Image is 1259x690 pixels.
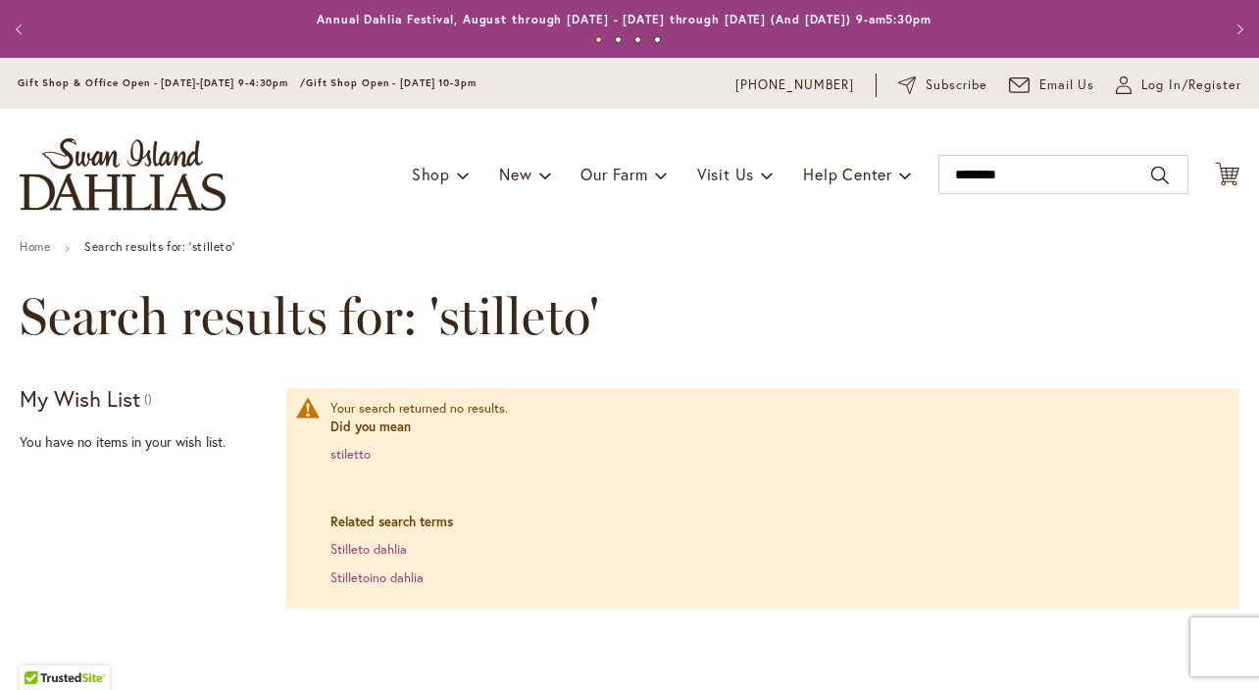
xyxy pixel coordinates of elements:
dt: Related search terms [330,514,1220,532]
iframe: Launch Accessibility Center [15,620,70,675]
span: Log In/Register [1141,75,1241,95]
button: Previous [2,10,41,49]
a: Home [20,239,50,254]
button: Next [1218,10,1257,49]
span: Email Us [1039,75,1095,95]
a: [PHONE_NUMBER] [735,75,854,95]
span: Search results for: 'stilleto' [20,287,599,346]
a: Annual Dahlia Festival, August through [DATE] - [DATE] through [DATE] (And [DATE]) 9-am5:30pm [317,12,932,26]
span: New [499,164,531,184]
dt: Did you mean [330,419,1220,437]
span: Subscribe [926,75,987,95]
span: Help Center [803,164,892,184]
a: stiletto [330,446,371,463]
div: You have no items in your wish list. [20,432,274,452]
a: Subscribe [898,75,987,95]
a: Stilleto dahlia [330,541,407,558]
button: 2 of 4 [615,36,622,43]
a: Email Us [1009,75,1095,95]
span: Visit Us [697,164,754,184]
strong: My Wish List [20,384,140,413]
a: Log In/Register [1116,75,1241,95]
span: Gift Shop Open - [DATE] 10-3pm [306,76,477,89]
div: Your search returned no results. [330,400,1220,587]
span: Gift Shop & Office Open - [DATE]-[DATE] 9-4:30pm / [18,76,306,89]
a: store logo [20,138,226,211]
strong: Search results for: 'stilleto' [84,239,234,254]
span: Our Farm [580,164,647,184]
span: Shop [412,164,450,184]
button: 1 of 4 [595,36,602,43]
button: 4 of 4 [654,36,661,43]
a: Stilletoino dahlia [330,569,424,586]
button: 3 of 4 [634,36,641,43]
